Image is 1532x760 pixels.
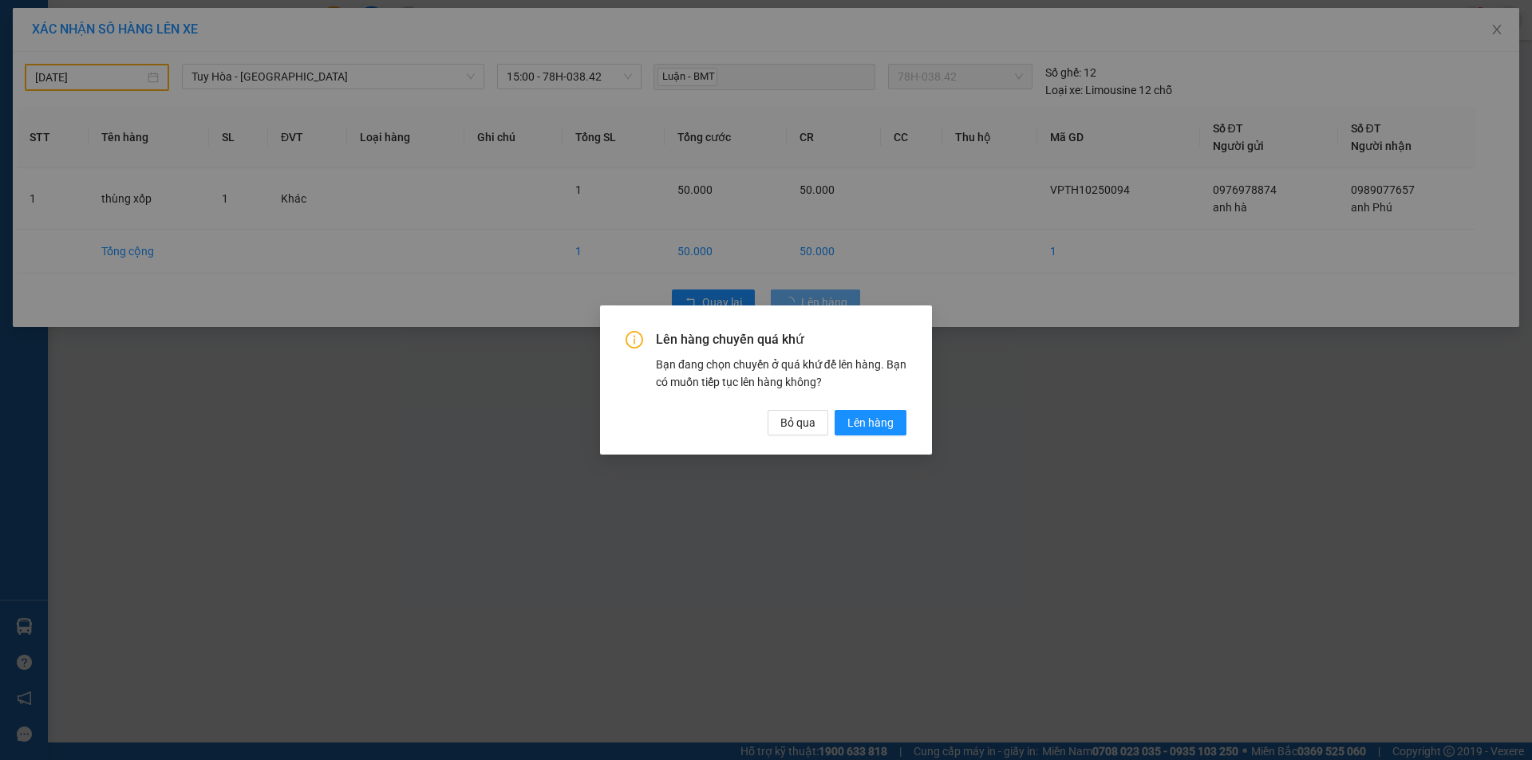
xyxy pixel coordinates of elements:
span: info-circle [626,331,643,348]
span: Bỏ qua [780,414,815,431]
span: Lên hàng chuyến quá khứ [656,331,906,348]
div: Bạn đang chọn chuyến ở quá khứ để lên hàng. Bạn có muốn tiếp tục lên hàng không? [656,356,906,391]
button: Lên hàng [835,410,906,435]
button: Bỏ qua [768,410,828,435]
span: Lên hàng [847,414,894,431]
